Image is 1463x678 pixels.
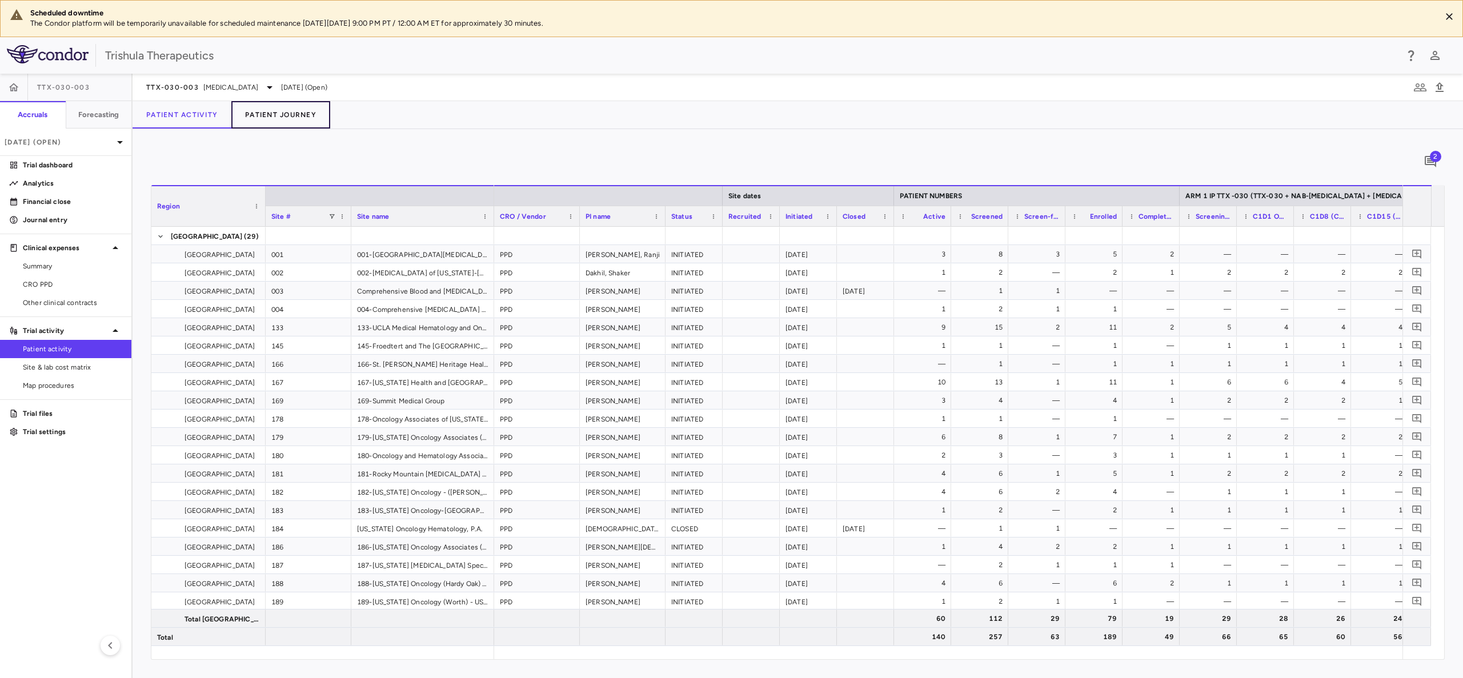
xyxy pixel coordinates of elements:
[1412,559,1422,570] svg: Add comment
[1412,450,1422,460] svg: Add comment
[904,336,945,355] div: 1
[780,592,837,610] div: [DATE]
[1019,263,1060,282] div: —
[780,263,837,281] div: [DATE]
[357,212,389,220] span: Site name
[1412,358,1422,369] svg: Add comment
[1412,395,1422,406] svg: Add comment
[1412,303,1422,314] svg: Add comment
[266,483,351,500] div: 182
[266,282,351,299] div: 003
[494,592,580,610] div: PPD
[23,178,122,188] p: Analytics
[1247,263,1288,282] div: 2
[780,428,837,446] div: [DATE]
[1409,411,1425,426] button: Add comment
[666,410,723,427] div: INITIATED
[580,245,666,263] div: [PERSON_NAME], Ranji
[1019,245,1060,263] div: 3
[904,245,945,263] div: 3
[904,391,945,410] div: 3
[266,446,351,464] div: 180
[7,45,89,63] img: logo-full-SnFGN8VE.png
[1304,355,1345,373] div: 1
[1409,283,1425,298] button: Add comment
[244,227,259,246] span: (29)
[580,592,666,610] div: [PERSON_NAME]
[666,373,723,391] div: INITIATED
[580,574,666,592] div: [PERSON_NAME]
[666,355,723,372] div: INITIATED
[837,519,894,537] div: [DATE]
[971,212,1003,220] span: Screened
[961,336,1003,355] div: 1
[494,537,580,555] div: PPD
[1247,282,1288,300] div: —
[1409,246,1425,262] button: Add comment
[961,318,1003,336] div: 15
[494,519,580,537] div: PPD
[266,537,351,555] div: 186
[666,318,723,336] div: INITIATED
[351,282,494,299] div: Comprehensive Blood and [MEDICAL_DATA]
[666,592,723,610] div: INITIATED
[580,282,666,299] div: [PERSON_NAME]
[23,243,109,253] p: Clinical expenses
[1076,245,1117,263] div: 5
[904,318,945,336] div: 9
[1409,539,1425,554] button: Add comment
[23,298,122,308] span: Other clinical contracts
[780,336,837,354] div: [DATE]
[266,464,351,482] div: 181
[1412,504,1422,515] svg: Add comment
[494,501,580,519] div: PPD
[1019,373,1060,391] div: 1
[961,391,1003,410] div: 4
[780,245,837,263] div: [DATE]
[780,318,837,336] div: [DATE]
[1076,300,1117,318] div: 1
[580,519,666,537] div: [DEMOGRAPHIC_DATA][PERSON_NAME]
[1409,502,1425,517] button: Add comment
[780,446,837,464] div: [DATE]
[185,374,255,392] span: [GEOGRAPHIC_DATA]
[1409,557,1425,572] button: Add comment
[580,300,666,318] div: [PERSON_NAME]
[1361,282,1402,300] div: —
[1076,263,1117,282] div: 2
[666,391,723,409] div: INITIATED
[23,279,122,290] span: CRO PPD
[231,101,330,129] button: Patient Journey
[351,336,494,354] div: 145-Froedtert and The [GEOGRAPHIC_DATA][US_STATE]
[271,212,291,220] span: Site #
[1247,318,1288,336] div: 4
[1190,336,1231,355] div: 1
[494,318,580,336] div: PPD
[23,261,122,271] span: Summary
[351,263,494,281] div: 002-[MEDICAL_DATA] of [US_STATE]-[GEOGRAPHIC_DATA]
[1304,373,1345,391] div: 4
[580,428,666,446] div: [PERSON_NAME]
[266,592,351,610] div: 189
[494,373,580,391] div: PPD
[1409,575,1425,591] button: Add comment
[780,501,837,519] div: [DATE]
[666,263,723,281] div: INITIATED
[351,245,494,263] div: 001-[GEOGRAPHIC_DATA][MEDICAL_DATA] -[STREET_ADDRESS][PERSON_NAME]
[580,336,666,354] div: [PERSON_NAME]
[780,556,837,573] div: [DATE]
[351,574,494,592] div: 188-[US_STATE] Oncology (Hardy Oak) - USOR
[666,464,723,482] div: INITIATED
[1412,541,1422,552] svg: Add comment
[1409,392,1425,408] button: Add comment
[266,556,351,573] div: 187
[494,282,580,299] div: PPD
[1361,300,1402,318] div: —
[23,362,122,372] span: Site & lab cost matrix
[580,446,666,464] div: [PERSON_NAME]
[1361,373,1402,391] div: 5
[351,318,494,336] div: 133-UCLA Medical Hematology and Oncology
[580,318,666,336] div: [PERSON_NAME]
[1304,336,1345,355] div: 1
[961,245,1003,263] div: 8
